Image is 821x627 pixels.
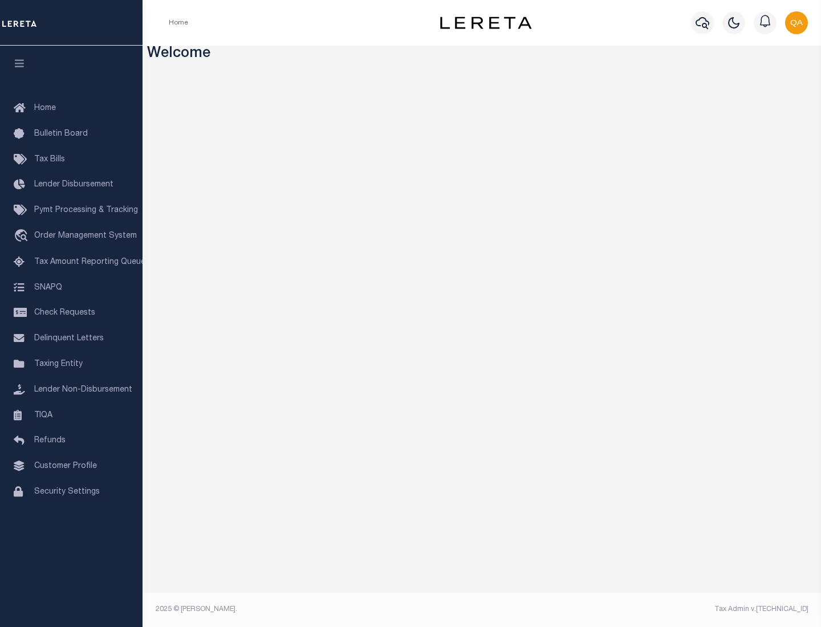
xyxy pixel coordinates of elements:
span: Home [34,104,56,112]
span: Check Requests [34,309,95,317]
span: Bulletin Board [34,130,88,138]
span: TIQA [34,411,52,419]
span: Customer Profile [34,462,97,470]
span: SNAPQ [34,283,62,291]
img: logo-dark.svg [440,17,531,29]
span: Security Settings [34,488,100,496]
span: Taxing Entity [34,360,83,368]
h3: Welcome [147,46,817,63]
span: Pymt Processing & Tracking [34,206,138,214]
div: Tax Admin v.[TECHNICAL_ID] [490,604,808,614]
span: Lender Non-Disbursement [34,386,132,394]
span: Lender Disbursement [34,181,113,189]
li: Home [169,18,188,28]
span: Tax Bills [34,156,65,164]
span: Tax Amount Reporting Queue [34,258,145,266]
img: svg+xml;base64,PHN2ZyB4bWxucz0iaHR0cDovL3d3dy53My5vcmcvMjAwMC9zdmciIHBvaW50ZXItZXZlbnRzPSJub25lIi... [785,11,808,34]
span: Refunds [34,437,66,445]
span: Order Management System [34,232,137,240]
div: 2025 © [PERSON_NAME]. [147,604,482,614]
i: travel_explore [14,229,32,244]
span: Delinquent Letters [34,335,104,343]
